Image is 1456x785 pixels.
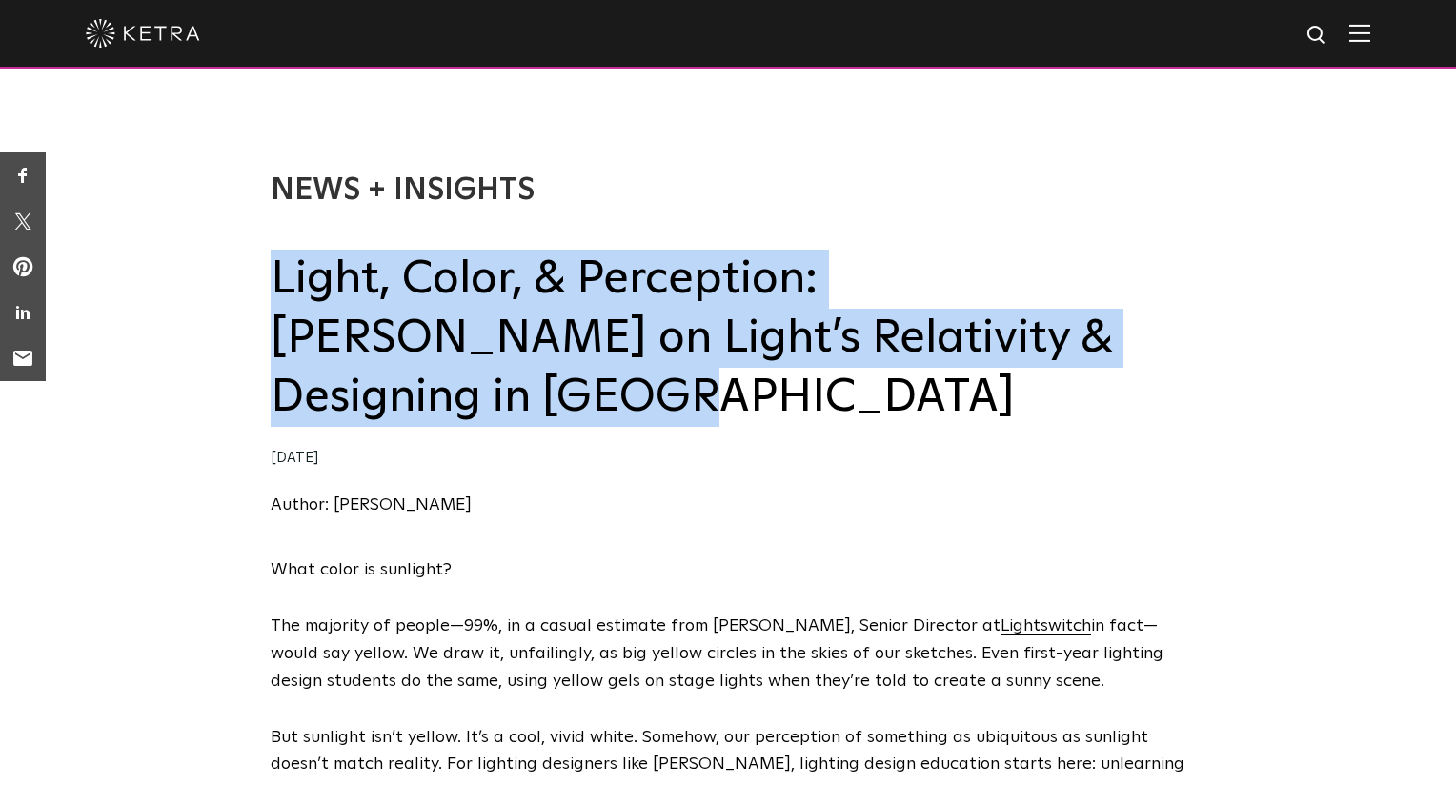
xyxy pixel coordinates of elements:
p: What color is sunlight? [271,556,1185,584]
h2: Light, Color, & Perception: [PERSON_NAME] on Light’s Relativity & Designing in [GEOGRAPHIC_DATA] [271,250,1185,428]
a: Author: [PERSON_NAME] [271,496,472,513]
p: The majority of people—99%, in a casual estimate from [PERSON_NAME], Senior Director at in fact—w... [271,613,1185,694]
a: News + Insights [271,175,535,206]
div: [DATE] [271,445,1185,473]
a: Lightswitch [1001,617,1091,634]
img: search icon [1305,24,1329,48]
img: Hamburger%20Nav.svg [1349,24,1370,42]
img: ketra-logo-2019-white [86,19,200,48]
